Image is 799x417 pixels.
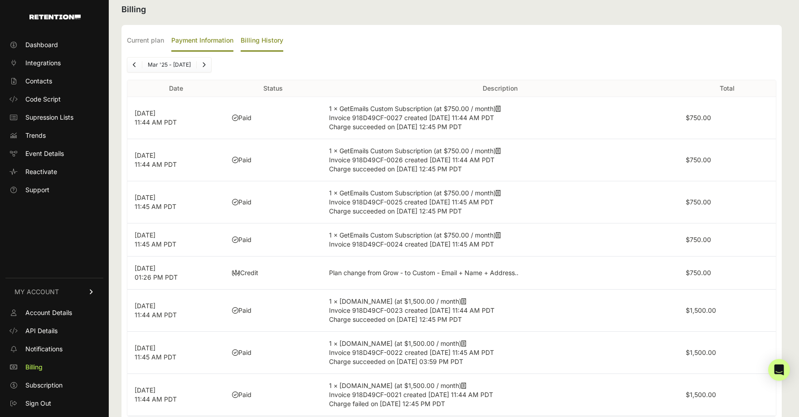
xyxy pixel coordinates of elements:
[25,326,58,335] span: API Details
[225,290,322,332] td: Paid
[5,74,103,88] a: Contacts
[5,324,103,338] a: API Details
[225,374,322,416] td: Paid
[225,223,322,257] td: Paid
[329,207,462,215] span: Charge succeeded on [DATE] 12:45 PM PDT
[5,110,103,125] a: Supression Lists
[225,181,322,223] td: Paid
[686,114,711,121] label: $750.00
[5,165,103,179] a: Reactivate
[25,344,63,354] span: Notifications
[5,183,103,197] a: Support
[25,58,61,68] span: Integrations
[322,374,678,416] td: 1 × [DOMAIN_NAME] (at $1,500.00 / month)
[25,95,61,104] span: Code Script
[121,3,782,16] h2: Billing
[127,30,164,52] label: Current plan
[329,358,463,365] span: Charge succeeded on [DATE] 03:59 PM PDT
[322,223,678,257] td: 1 × GetEmails Custom Subscription (at $750.00 / month)
[5,305,103,320] a: Account Details
[225,80,322,97] th: Status
[29,15,81,19] img: Retention.com
[171,30,233,52] label: Payment Information
[5,146,103,161] a: Event Details
[322,257,678,290] td: Plan change from Grow - to Custom - Email + Name + Address..
[135,301,218,320] p: [DATE] 11:44 AM PDT
[197,58,211,72] a: Next
[225,257,322,290] td: Credit
[322,80,678,97] th: Description
[322,97,678,139] td: 1 × GetEmails Custom Subscription (at $750.00 / month)
[5,92,103,107] a: Code Script
[225,139,322,181] td: Paid
[322,332,678,374] td: 1 × [DOMAIN_NAME] (at $1,500.00 / month)
[5,396,103,411] a: Sign Out
[686,349,716,356] label: $1,500.00
[25,185,49,194] span: Support
[135,193,218,211] p: [DATE] 11:45 AM PDT
[329,240,494,248] span: Invoice 918D49CF-0024 created [DATE] 11:45 AM PDT
[142,61,196,68] li: Mar '25 - [DATE]
[686,236,711,243] label: $750.00
[225,332,322,374] td: Paid
[225,97,322,139] td: Paid
[686,306,716,314] label: $1,500.00
[5,378,103,393] a: Subscription
[25,113,73,122] span: Supression Lists
[25,381,63,390] span: Subscription
[15,287,59,296] span: MY ACCOUNT
[135,344,218,362] p: [DATE] 11:45 AM PDT
[322,290,678,332] td: 1 × [DOMAIN_NAME] (at $1,500.00 / month)
[686,269,711,276] label: $750.00
[322,139,678,181] td: 1 × GetEmails Custom Subscription (at $750.00 / month)
[5,128,103,143] a: Trends
[25,77,52,86] span: Contacts
[768,359,790,381] div: Open Intercom Messenger
[135,109,218,127] p: [DATE] 11:44 AM PDT
[329,156,494,164] span: Invoice 918D49CF-0026 created [DATE] 11:44 AM PDT
[5,342,103,356] a: Notifications
[135,231,218,249] p: [DATE] 11:45 AM PDT
[329,123,462,131] span: Charge succeeded on [DATE] 12:45 PM PDT
[686,198,711,206] label: $750.00
[5,278,103,305] a: MY ACCOUNT
[135,264,218,282] p: [DATE] 01:26 PM PDT
[5,56,103,70] a: Integrations
[329,165,462,173] span: Charge succeeded on [DATE] 12:45 PM PDT
[329,391,493,398] span: Invoice 918D49CF-0021 created [DATE] 11:44 AM PDT
[329,114,494,121] span: Invoice 918D49CF-0027 created [DATE] 11:44 AM PDT
[329,349,494,356] span: Invoice 918D49CF-0022 created [DATE] 11:45 AM PDT
[25,363,43,372] span: Billing
[135,386,218,404] p: [DATE] 11:44 AM PDT
[686,156,711,164] label: $750.00
[678,80,776,97] th: Total
[25,149,64,158] span: Event Details
[25,167,57,176] span: Reactivate
[25,308,72,317] span: Account Details
[329,315,462,323] span: Charge succeeded on [DATE] 12:45 PM PDT
[127,58,142,72] a: Previous
[25,399,51,408] span: Sign Out
[686,391,716,398] label: $1,500.00
[322,181,678,223] td: 1 × GetEmails Custom Subscription (at $750.00 / month)
[127,80,225,97] th: Date
[25,40,58,49] span: Dashboard
[135,151,218,169] p: [DATE] 11:44 AM PDT
[5,38,103,52] a: Dashboard
[5,360,103,374] a: Billing
[25,131,46,140] span: Trends
[329,400,445,407] span: Charge failed on [DATE] 12:45 PM PDT
[329,198,494,206] span: Invoice 918D49CF-0025 created [DATE] 11:45 AM PDT
[241,30,283,52] label: Billing History
[329,306,494,314] span: Invoice 918D49CF-0023 created [DATE] 11:44 AM PDT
